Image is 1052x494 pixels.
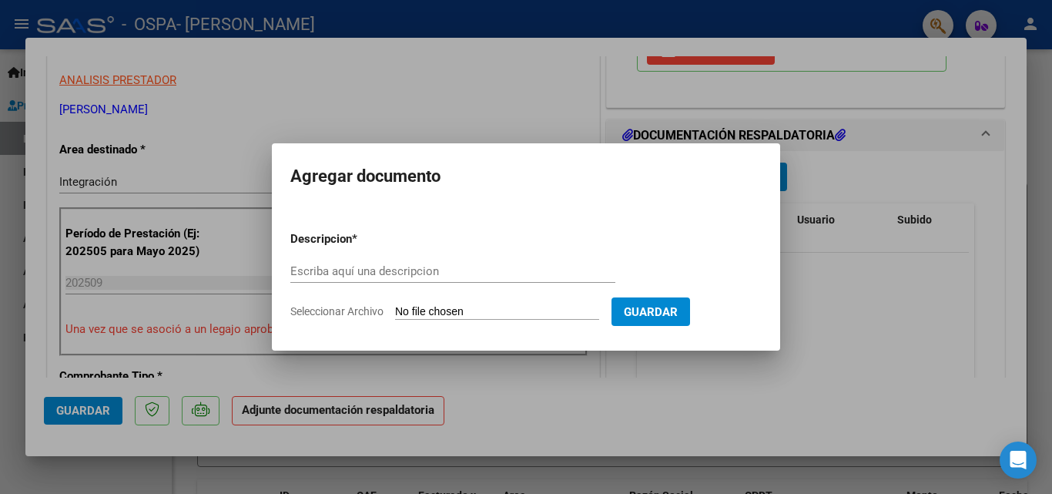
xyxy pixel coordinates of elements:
div: Open Intercom Messenger [1000,442,1037,479]
span: Guardar [624,305,678,319]
button: Guardar [611,297,690,326]
h2: Agregar documento [290,162,762,191]
span: Seleccionar Archivo [290,305,384,318]
p: Descripcion [290,230,432,248]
